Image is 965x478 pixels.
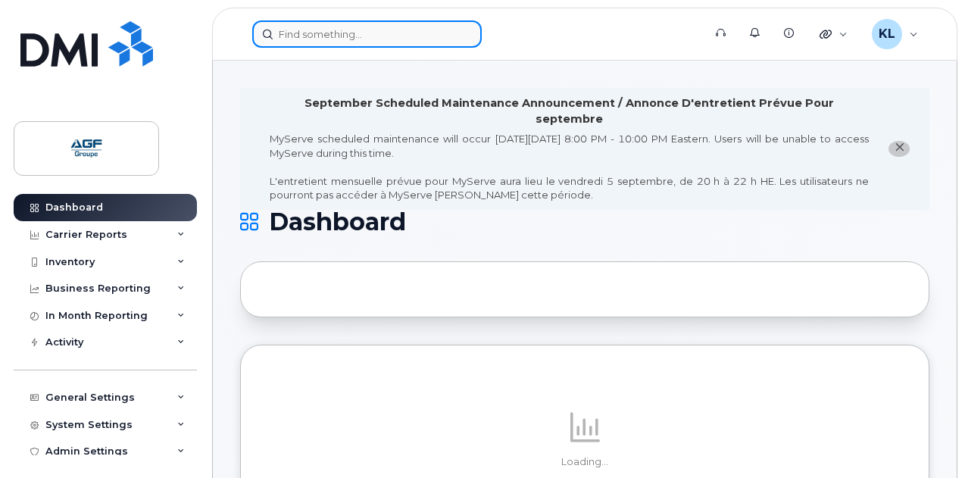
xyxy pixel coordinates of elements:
p: Loading... [268,455,901,469]
button: close notification [888,141,910,157]
iframe: Messenger Launcher [899,412,954,467]
div: MyServe scheduled maintenance will occur [DATE][DATE] 8:00 PM - 10:00 PM Eastern. Users will be u... [270,132,869,202]
span: Dashboard [269,211,406,233]
div: September Scheduled Maintenance Announcement / Annonce D'entretient Prévue Pour septembre [270,95,869,127]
